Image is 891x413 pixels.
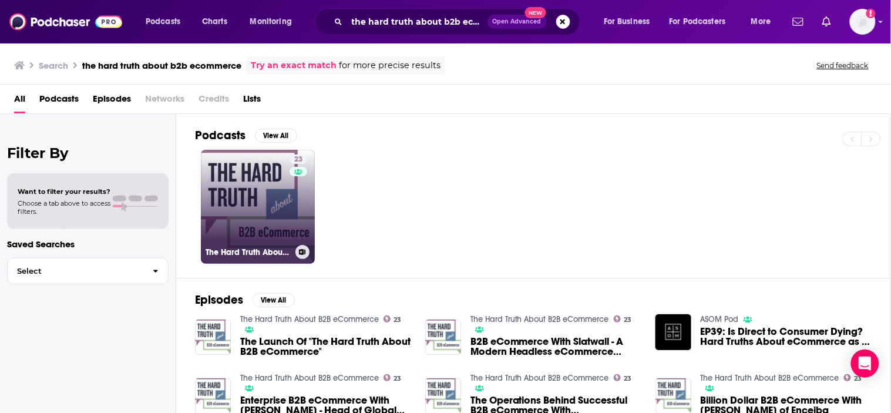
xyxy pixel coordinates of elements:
h3: The Hard Truth About B2B eCommerce [206,247,291,257]
img: EP39: Is Direct to Consumer Dying? Hard Truths About eCommerce as a Business Model in 2025 [655,314,691,350]
a: 23 [290,155,307,164]
button: Open AdvancedNew [487,15,547,29]
span: For Business [604,14,650,30]
a: 23The Hard Truth About B2B eCommerce [201,150,315,264]
a: Show notifications dropdown [818,12,836,32]
button: Show profile menu [850,9,876,35]
button: View All [253,293,295,307]
a: The Hard Truth About B2B eCommerce [240,314,379,324]
a: Episodes [93,89,131,113]
h3: the hard truth about b2b ecommerce [82,60,241,71]
a: 23 [614,374,632,381]
a: 23 [614,315,632,323]
a: EP39: Is Direct to Consumer Dying? Hard Truths About eCommerce as a Business Model in 2025 [701,327,872,347]
a: The Hard Truth About B2B eCommerce [470,373,609,383]
button: Send feedback [813,61,872,70]
span: 23 [394,376,401,381]
img: User Profile [850,9,876,35]
a: The Hard Truth About B2B eCommerce [701,373,839,383]
a: 23 [844,374,862,381]
span: For Podcasters [670,14,726,30]
a: Try an exact match [251,59,337,72]
span: New [525,7,546,18]
span: Networks [145,89,184,113]
button: Select [7,258,169,284]
span: Open Advanced [493,19,542,25]
h2: Podcasts [195,128,246,143]
span: Logged in as ABolliger [850,9,876,35]
a: All [14,89,25,113]
button: open menu [743,12,786,31]
a: The Hard Truth About B2B eCommerce [240,373,379,383]
a: ASOM Pod [701,314,739,324]
button: open menu [242,12,307,31]
span: 23 [294,154,302,166]
span: 23 [854,376,862,381]
a: Show notifications dropdown [788,12,808,32]
span: Want to filter your results? [18,187,110,196]
span: 23 [624,317,631,323]
h2: Filter By [7,145,169,162]
span: More [751,14,771,30]
span: for more precise results [339,59,441,72]
span: 23 [624,376,631,381]
a: 23 [384,315,402,323]
img: B2B eCommerce With Slatwall - A Modern Headless eCommerce Platform [425,320,461,355]
svg: Add a profile image [866,9,876,18]
span: Credits [199,89,229,113]
p: Saved Searches [7,239,169,250]
button: open menu [137,12,196,31]
a: Podcasts [39,89,79,113]
span: Charts [202,14,227,30]
a: 23 [384,374,402,381]
div: Open Intercom Messenger [851,350,879,378]
button: View All [255,129,297,143]
span: Select [8,267,143,275]
span: EP39: Is Direct to Consumer Dying? Hard Truths About eCommerce as a Business Model in [DATE] [701,327,872,347]
input: Search podcasts, credits, & more... [347,12,487,31]
img: The Launch Of "The Hard Truth About B2B eCommerce" [195,320,231,355]
a: B2B eCommerce With Slatwall - A Modern Headless eCommerce Platform [470,337,641,357]
a: Charts [194,12,234,31]
a: EpisodesView All [195,293,295,307]
button: open menu [596,12,665,31]
a: The Hard Truth About B2B eCommerce [470,314,609,324]
a: PodcastsView All [195,128,297,143]
a: Lists [243,89,261,113]
img: Podchaser - Follow, Share and Rate Podcasts [9,11,122,33]
button: open menu [662,12,743,31]
span: Choose a tab above to access filters. [18,199,110,216]
span: Podcasts [146,14,180,30]
a: The Launch Of "The Hard Truth About B2B eCommerce" [240,337,411,357]
div: Search podcasts, credits, & more... [326,8,591,35]
h3: Search [39,60,68,71]
h2: Episodes [195,293,243,307]
span: 23 [394,317,401,323]
span: Monitoring [250,14,292,30]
